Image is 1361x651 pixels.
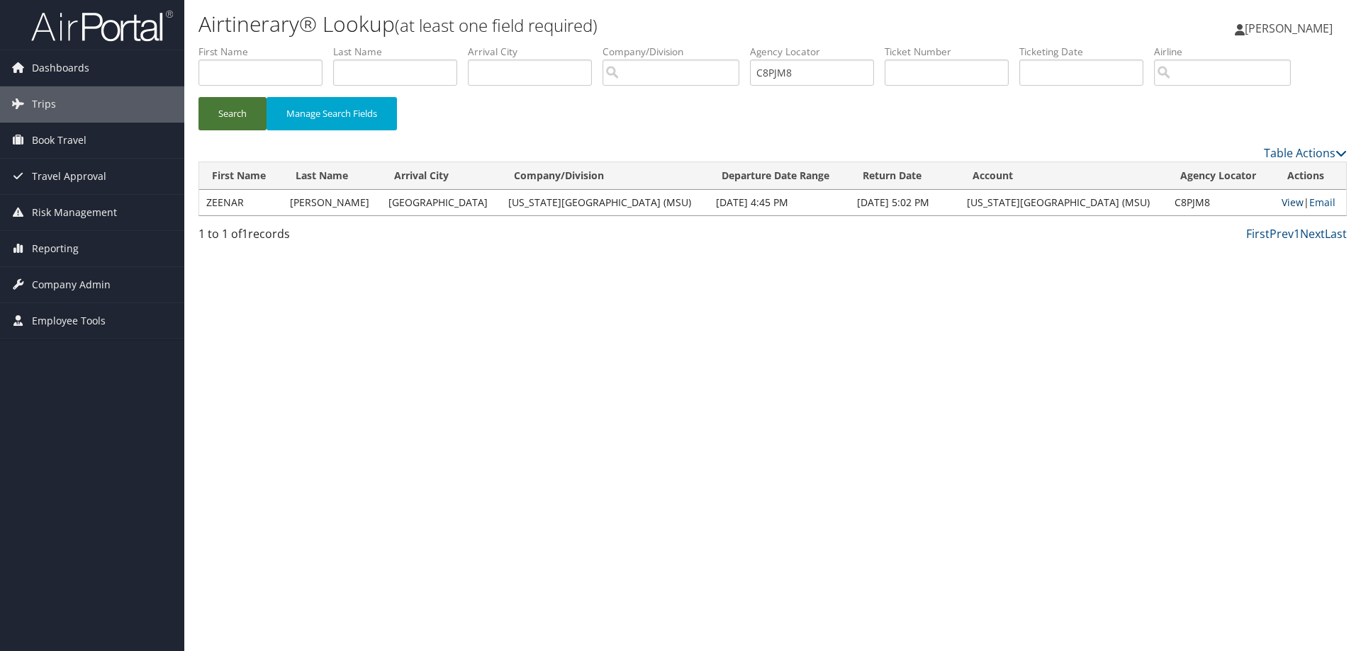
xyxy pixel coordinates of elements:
[1294,226,1300,242] a: 1
[501,162,709,190] th: Company/Division
[885,45,1019,59] label: Ticket Number
[32,123,86,158] span: Book Travel
[32,303,106,339] span: Employee Tools
[242,226,248,242] span: 1
[1235,7,1347,50] a: [PERSON_NAME]
[850,190,960,215] td: [DATE] 5:02 PM
[1245,21,1333,36] span: [PERSON_NAME]
[1309,196,1335,209] a: Email
[381,162,501,190] th: Arrival City: activate to sort column ascending
[198,225,470,249] div: 1 to 1 of records
[32,86,56,122] span: Trips
[381,190,501,215] td: [GEOGRAPHIC_DATA]
[283,190,381,215] td: [PERSON_NAME]
[1325,226,1347,242] a: Last
[1167,190,1275,215] td: C8PJM8
[31,9,173,43] img: airportal-logo.png
[1264,145,1347,161] a: Table Actions
[501,190,709,215] td: [US_STATE][GEOGRAPHIC_DATA] (MSU)
[1246,226,1270,242] a: First
[395,13,598,37] small: (at least one field required)
[1154,45,1301,59] label: Airline
[333,45,468,59] label: Last Name
[1275,162,1346,190] th: Actions
[32,267,111,302] span: Company Admin
[199,190,283,215] td: ZEENAR
[1300,226,1325,242] a: Next
[603,45,750,59] label: Company/Division
[32,50,89,86] span: Dashboards
[198,9,964,39] h1: Airtinerary® Lookup
[199,162,283,190] th: First Name: activate to sort column ascending
[960,190,1167,215] td: [US_STATE][GEOGRAPHIC_DATA] (MSU)
[198,97,267,130] button: Search
[709,162,850,190] th: Departure Date Range: activate to sort column ascending
[709,190,850,215] td: [DATE] 4:45 PM
[32,231,79,266] span: Reporting
[1275,190,1346,215] td: |
[1282,196,1304,209] a: View
[32,159,106,194] span: Travel Approval
[850,162,960,190] th: Return Date: activate to sort column descending
[1167,162,1275,190] th: Agency Locator: activate to sort column ascending
[1270,226,1294,242] a: Prev
[1019,45,1154,59] label: Ticketing Date
[960,162,1167,190] th: Account: activate to sort column ascending
[283,162,381,190] th: Last Name: activate to sort column ascending
[267,97,397,130] button: Manage Search Fields
[32,195,117,230] span: Risk Management
[750,45,885,59] label: Agency Locator
[468,45,603,59] label: Arrival City
[198,45,333,59] label: First Name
